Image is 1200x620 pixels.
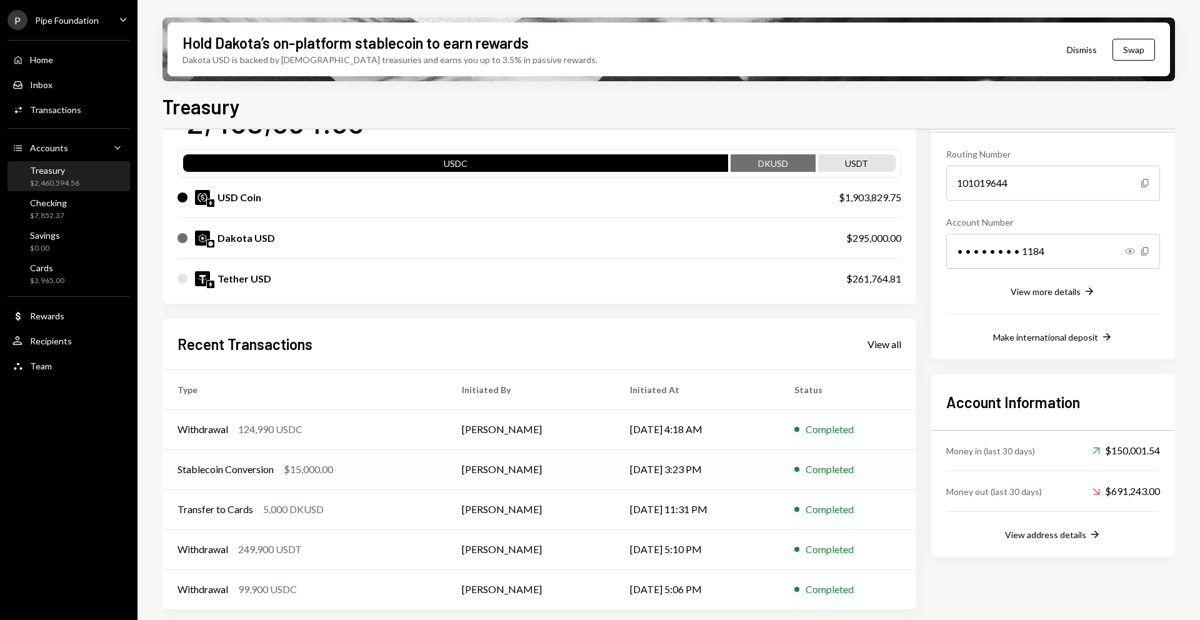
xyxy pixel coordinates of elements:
[615,409,779,449] td: [DATE] 4:18 AM
[30,142,68,153] div: Accounts
[1112,39,1155,61] button: Swap
[806,462,854,477] div: Completed
[195,190,210,205] img: USDC
[7,98,130,121] a: Transactions
[177,462,274,477] div: Stablecoin Conversion
[183,157,728,174] div: USDC
[30,104,81,115] div: Transactions
[806,502,854,517] div: Completed
[1005,529,1086,540] div: View address details
[284,462,333,477] div: $15,000.00
[207,199,214,207] img: ethereum-mainnet
[162,94,240,119] h1: Treasury
[946,166,1160,201] div: 101019644
[182,53,597,66] div: Dakota USD is backed by [DEMOGRAPHIC_DATA] treasuries and earns you up to 3.5% in passive rewards.
[30,211,67,221] div: $7,852.37
[30,79,52,90] div: Inbox
[177,582,228,597] div: Withdrawal
[993,331,1113,344] button: Make international deposit
[30,311,64,321] div: Rewards
[7,48,130,71] a: Home
[846,231,901,246] div: $295,000.00
[30,262,64,273] div: Cards
[806,542,854,557] div: Completed
[846,271,901,286] div: $261,764.81
[7,194,130,224] a: Checking$7,852.37
[30,276,64,286] div: $3,965.00
[615,569,779,609] td: [DATE] 5:06 PM
[993,332,1098,342] div: Make international deposit
[7,73,130,96] a: Inbox
[30,165,79,176] div: Treasury
[867,337,901,351] a: View all
[779,369,916,409] th: Status
[7,354,130,377] a: Team
[946,485,1042,498] div: Money out (last 30 days)
[195,271,210,286] img: USDT
[217,190,261,205] div: USD Coin
[447,569,615,609] td: [PERSON_NAME]
[867,338,901,351] div: View all
[7,259,130,289] a: Cards$3,965.00
[7,329,130,352] a: Recipients
[30,230,60,241] div: Savings
[177,422,228,437] div: Withdrawal
[238,422,302,437] div: 124,990 USDC
[946,147,1160,161] div: Routing Number
[207,281,214,288] img: ethereum-mainnet
[839,190,901,205] div: $1,903,829.75
[447,529,615,569] td: [PERSON_NAME]
[946,444,1035,457] div: Money in (last 30 days)
[162,369,447,409] th: Type
[447,489,615,529] td: [PERSON_NAME]
[615,489,779,529] td: [DATE] 11:31 PM
[1092,443,1160,458] div: $150,001.54
[177,334,312,354] h2: Recent Transactions
[177,502,253,517] div: Transfer to Cards
[7,161,130,191] a: Treasury$2,460,594.56
[263,502,324,517] div: 5,000 DKUSD
[30,243,60,254] div: $0.00
[207,240,214,247] img: base-mainnet
[30,54,53,65] div: Home
[217,271,271,286] div: Tether USD
[946,392,1160,412] h2: Account Information
[195,231,210,246] img: DKUSD
[1011,286,1081,297] div: View more details
[1011,285,1096,299] button: View more details
[731,157,816,174] div: DKUSD
[217,231,275,246] div: Dakota USD
[1051,35,1112,64] button: Dismiss
[30,178,79,189] div: $2,460,594.56
[806,582,854,597] div: Completed
[7,136,130,159] a: Accounts
[818,157,896,174] div: USDT
[447,369,615,409] th: Initiated By
[615,449,779,489] td: [DATE] 3:23 PM
[7,304,130,327] a: Rewards
[946,234,1160,269] div: • • • • • • • • 1184
[447,449,615,489] td: [PERSON_NAME]
[7,10,27,30] div: P
[182,32,529,53] div: Hold Dakota’s on-platform stablecoin to earn rewards
[238,542,302,557] div: 249,900 USDT
[946,216,1160,229] div: Account Number
[177,542,228,557] div: Withdrawal
[615,369,779,409] th: Initiated At
[30,361,52,371] div: Team
[7,226,130,256] a: Savings$0.00
[1005,528,1101,542] button: View address details
[30,197,67,208] div: Checking
[447,409,615,449] td: [PERSON_NAME]
[238,582,297,597] div: 99,900 USDC
[35,15,99,26] div: Pipe Foundation
[1092,484,1160,499] div: $691,243.00
[30,336,72,346] div: Recipients
[806,422,854,437] div: Completed
[615,529,779,569] td: [DATE] 5:10 PM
